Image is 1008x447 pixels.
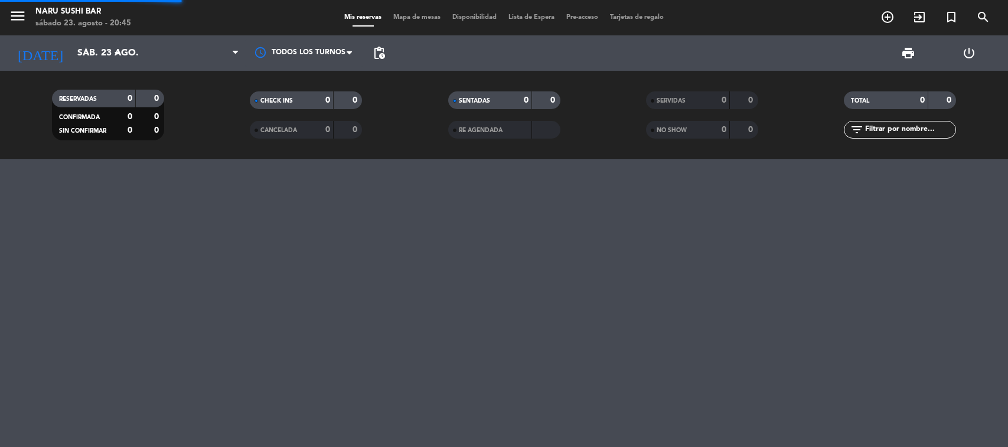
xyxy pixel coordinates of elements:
[944,10,958,24] i: turned_in_not
[110,46,124,60] i: arrow_drop_down
[550,96,557,104] strong: 0
[154,126,161,134] strong: 0
[748,96,755,104] strong: 0
[880,10,895,24] i: add_circle_outline
[325,126,330,134] strong: 0
[325,96,330,104] strong: 0
[560,14,604,21] span: Pre-acceso
[901,46,915,60] span: print
[59,128,106,134] span: SIN CONFIRMAR
[260,127,297,133] span: CANCELADA
[503,14,560,21] span: Lista de Espera
[459,98,490,104] span: SENTADAS
[947,96,954,104] strong: 0
[353,126,360,134] strong: 0
[938,35,999,71] div: LOG OUT
[128,113,132,121] strong: 0
[154,113,161,121] strong: 0
[9,40,71,66] i: [DATE]
[722,96,726,104] strong: 0
[962,46,976,60] i: power_settings_new
[35,18,131,29] div: sábado 23. agosto - 20:45
[128,126,132,134] strong: 0
[459,127,503,133] span: RE AGENDADA
[657,127,687,133] span: NO SHOW
[864,123,955,136] input: Filtrar por nombre...
[353,96,360,104] strong: 0
[524,96,529,104] strong: 0
[338,14,387,21] span: Mis reservas
[748,126,755,134] strong: 0
[657,98,686,104] span: SERVIDAS
[850,123,864,137] i: filter_list
[372,46,386,60] span: pending_actions
[722,126,726,134] strong: 0
[920,96,925,104] strong: 0
[604,14,670,21] span: Tarjetas de regalo
[59,96,97,102] span: RESERVADAS
[851,98,869,104] span: TOTAL
[128,94,132,103] strong: 0
[912,10,927,24] i: exit_to_app
[154,94,161,103] strong: 0
[59,114,100,120] span: CONFIRMADA
[9,7,27,29] button: menu
[9,7,27,25] i: menu
[387,14,446,21] span: Mapa de mesas
[35,6,131,18] div: NARU Sushi Bar
[446,14,503,21] span: Disponibilidad
[260,98,293,104] span: CHECK INS
[976,10,990,24] i: search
